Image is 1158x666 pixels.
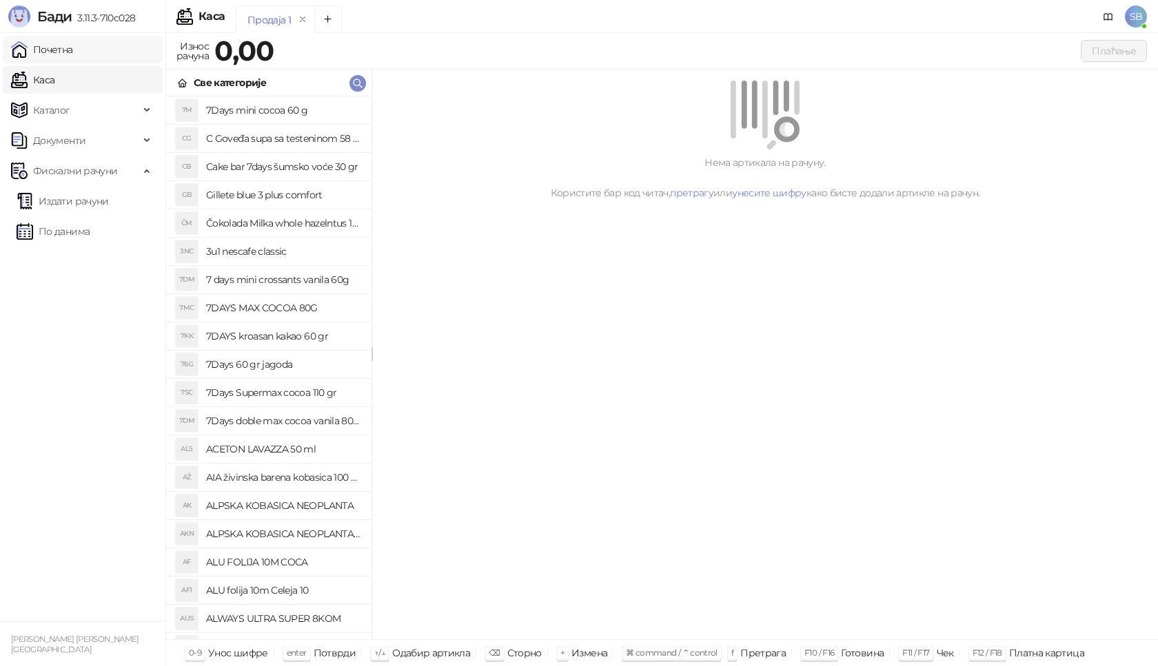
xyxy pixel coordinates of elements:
[17,218,90,245] a: По данима
[560,647,565,658] span: +
[507,644,542,662] div: Сторно
[176,297,198,319] div: 7MC
[11,36,73,63] a: Почетна
[17,187,109,215] a: Издати рачуни
[208,644,268,662] div: Унос шифре
[206,607,360,629] h4: ALWAYS ULTRA SUPER 8KOM
[206,325,360,347] h4: 7DAYS kroasan kakao 60 gr
[206,382,360,404] h4: 7Days Supermax cocoa 110 gr
[206,551,360,573] h4: ALU FOLIJA 10M COCA
[973,647,1002,658] span: F12 / F18
[389,155,1141,200] div: Нема артикала на рачуну. Користите бар код читач, или како бисте додали артикле на рачун.
[176,410,198,432] div: 7DM
[374,647,385,658] span: ↑/↓
[33,96,70,124] span: Каталог
[206,636,360,658] h4: ALWAYS ultra ulošci 16kom
[206,523,360,545] h4: ALPSKA KOBASICA NEOPLANTA 1kg
[176,127,198,149] div: CG
[1125,6,1147,28] span: SB
[176,523,198,545] div: AKN
[287,647,307,658] span: enter
[1009,644,1084,662] div: Платна картица
[206,99,360,121] h4: 7Days mini cocoa 60 g
[731,647,733,658] span: f
[1081,40,1147,62] button: Плаћање
[732,187,806,199] a: унесите шифру
[214,34,274,67] strong: 0,00
[176,466,198,488] div: AŽ
[33,157,117,185] span: Фискални рачуни
[937,644,954,662] div: Чек
[294,14,312,25] button: remove
[176,353,198,375] div: 76G
[194,75,266,90] div: Све категорије
[206,438,360,460] h4: ACETON LAVAZZA 50 ml
[206,466,360,488] h4: AIA živinska barena kobasica 100 gr
[206,410,360,432] h4: 7Days doble max cocoa vanila 80 gr
[8,6,30,28] img: Logo
[314,6,342,33] button: Add tab
[670,187,713,199] a: претрагу
[902,647,929,658] span: F11 / F17
[841,644,884,662] div: Готовина
[247,12,291,28] div: Продаја 1
[176,184,198,206] div: GB
[174,37,212,65] div: Износ рачуна
[11,66,54,94] a: Каса
[206,495,360,517] h4: ALPSKA KOBASICA NEOPLANTA
[189,647,201,658] span: 0-9
[72,12,135,24] span: 3.11.3-710c028
[1097,6,1119,28] a: Документација
[206,240,360,262] h4: 3u1 nescafe classic
[392,644,470,662] div: Одабир артикла
[206,353,360,375] h4: 7Days 60 gr jagoda
[176,579,198,601] div: AF1
[206,579,360,601] h4: ALU folija 10m Celeja 10
[489,647,500,658] span: ⌫
[206,127,360,149] h4: C Goveđa supa sa testeninom 58 grama
[166,96,372,639] div: grid
[37,8,72,25] span: Бади
[176,99,198,121] div: 7M
[206,156,360,178] h4: Cake bar 7days šumsko voće 30 gr
[176,607,198,629] div: AUS
[176,636,198,658] div: AUU
[314,644,356,662] div: Потврди
[740,644,786,662] div: Претрага
[176,551,198,573] div: AF
[176,269,198,291] div: 7DM
[176,212,198,234] div: ČM
[176,382,198,404] div: 7SC
[176,438,198,460] div: AL5
[206,212,360,234] h4: Čokolada Milka whole hazelntus 100 gr
[206,184,360,206] h4: Gillete blue 3 plus comfort
[176,495,198,517] div: AK
[176,240,198,262] div: 3NC
[176,156,198,178] div: CB
[804,647,834,658] span: F10 / F16
[626,647,718,658] span: ⌘ command / ⌃ control
[199,11,225,22] div: Каса
[206,297,360,319] h4: 7DAYS MAX COCOA 80G
[206,269,360,291] h4: 7 days mini crossants vanila 60g
[176,325,198,347] div: 7KK
[33,127,85,154] span: Документи
[11,634,139,654] small: [PERSON_NAME] [PERSON_NAME] [GEOGRAPHIC_DATA]
[571,644,607,662] div: Измена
